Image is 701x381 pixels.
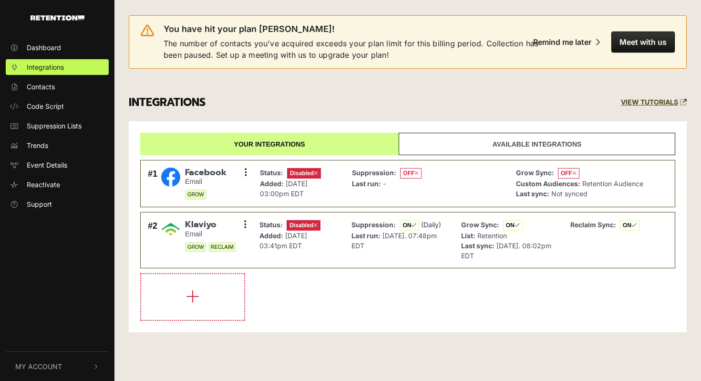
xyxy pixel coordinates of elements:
h3: INTEGRATIONS [129,96,206,109]
a: VIEW TUTORIALS [621,98,687,106]
span: Reactivate [27,180,60,190]
span: Contacts [27,82,55,92]
span: GROW [185,190,206,200]
span: Retention [477,232,507,240]
strong: Status: [260,169,283,177]
small: Email [185,178,227,186]
strong: Custom Audiences: [516,180,580,188]
a: Reactivate [6,177,109,192]
span: Code Script [27,101,64,111]
div: Remind me later [533,37,591,47]
span: ON [620,220,639,231]
strong: Last sync: [516,190,549,198]
span: Integrations [27,62,64,72]
a: Your integrations [140,133,399,155]
a: Code Script [6,98,109,114]
img: Klaviyo [161,220,180,239]
a: Event Details [6,157,109,173]
a: Dashboard [6,40,109,55]
span: ON [503,220,523,231]
span: Support [27,199,52,209]
span: Dashboard [27,42,61,53]
button: My Account [6,352,109,381]
strong: Grow Sync: [516,169,554,177]
a: Available integrations [399,133,675,155]
span: Suppression Lists [27,121,82,131]
a: Integrations [6,59,109,75]
span: GROW [185,242,206,252]
span: Facebook [185,168,227,178]
img: Facebook [161,168,180,187]
strong: List: [461,232,475,240]
a: Suppression Lists [6,118,109,134]
span: My Account [15,361,62,371]
button: Remind me later [526,32,608,53]
strong: Added: [260,180,284,188]
span: [DATE] 03:00pm EDT [260,180,308,198]
strong: Status: [259,221,283,229]
span: The number of contacts you've acquired exceeds your plan limit for this billing period. Collectio... [164,38,541,61]
small: Email [185,230,236,238]
span: Retention Audience [582,180,643,188]
a: Contacts [6,79,109,95]
strong: Last sync: [461,242,495,250]
span: - [383,180,386,188]
span: You have hit your plan [PERSON_NAME]! [164,23,335,35]
strong: Reclaim Sync: [570,221,616,229]
a: Trends [6,138,109,153]
span: Disabled [287,220,320,231]
div: #1 [148,168,157,200]
span: Not synced [551,190,588,198]
button: Meet with us [611,32,675,53]
span: Klaviyo [185,220,236,230]
div: #2 [148,220,157,261]
span: Trends [27,140,48,150]
strong: Suppression: [352,169,396,177]
strong: Added: [259,232,283,240]
img: Retention.com [31,15,84,21]
span: RECLAIM [208,242,236,252]
strong: Last run: [351,232,381,240]
span: (Daily) [421,221,441,229]
span: OFF [558,168,579,179]
span: [DATE]. 08:02pm EDT [461,242,551,260]
strong: Last run: [352,180,381,188]
strong: Grow Sync: [461,221,499,229]
span: [DATE]. 07:48pm EDT [351,232,437,250]
span: Disabled [287,168,321,179]
a: Support [6,196,109,212]
span: Event Details [27,160,67,170]
span: OFF [400,168,422,179]
strong: Suppression: [351,221,396,229]
span: ON [400,220,419,231]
